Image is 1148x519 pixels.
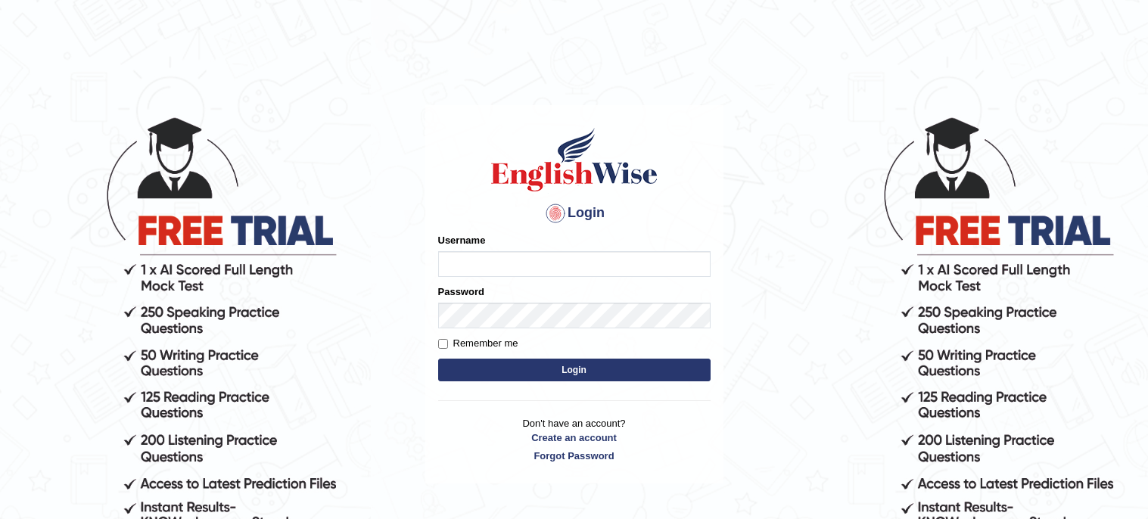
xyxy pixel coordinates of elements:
input: Remember me [438,339,448,349]
label: Password [438,284,484,299]
a: Create an account [438,430,711,445]
p: Don't have an account? [438,416,711,463]
label: Username [438,233,486,247]
button: Login [438,359,711,381]
a: Forgot Password [438,449,711,463]
h4: Login [438,201,711,225]
img: Logo of English Wise sign in for intelligent practice with AI [488,126,661,194]
label: Remember me [438,336,518,351]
